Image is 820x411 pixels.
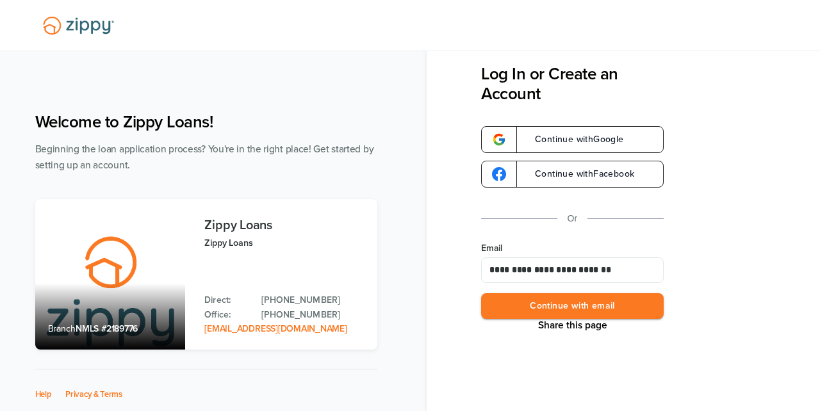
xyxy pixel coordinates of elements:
[204,308,249,322] p: Office:
[481,257,664,283] input: Email Address
[76,323,138,334] span: NMLS #2189776
[492,133,506,147] img: google-logo
[481,242,664,255] label: Email
[35,112,377,132] h1: Welcome to Zippy Loans!
[204,323,347,334] a: Email Address: zippyguide@zippymh.com
[481,64,664,104] h3: Log In or Create an Account
[534,319,611,332] button: Share This Page
[481,161,664,188] a: google-logoContinue withFacebook
[35,389,52,399] a: Help
[204,293,249,307] p: Direct:
[204,236,364,250] p: Zippy Loans
[522,135,624,144] span: Continue with Google
[522,170,634,179] span: Continue with Facebook
[492,167,506,181] img: google-logo
[48,323,76,334] span: Branch
[65,389,122,399] a: Privacy & Terms
[204,218,364,232] h3: Zippy Loans
[481,126,664,153] a: google-logoContinue withGoogle
[481,293,664,319] button: Continue with email
[568,211,578,227] p: Or
[261,293,364,307] a: Direct Phone: 512-975-2947
[35,143,374,171] span: Beginning the loan application process? You're in the right place! Get started by setting up an a...
[261,308,364,322] a: Office Phone: 512-975-2947
[35,11,122,40] img: Lender Logo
